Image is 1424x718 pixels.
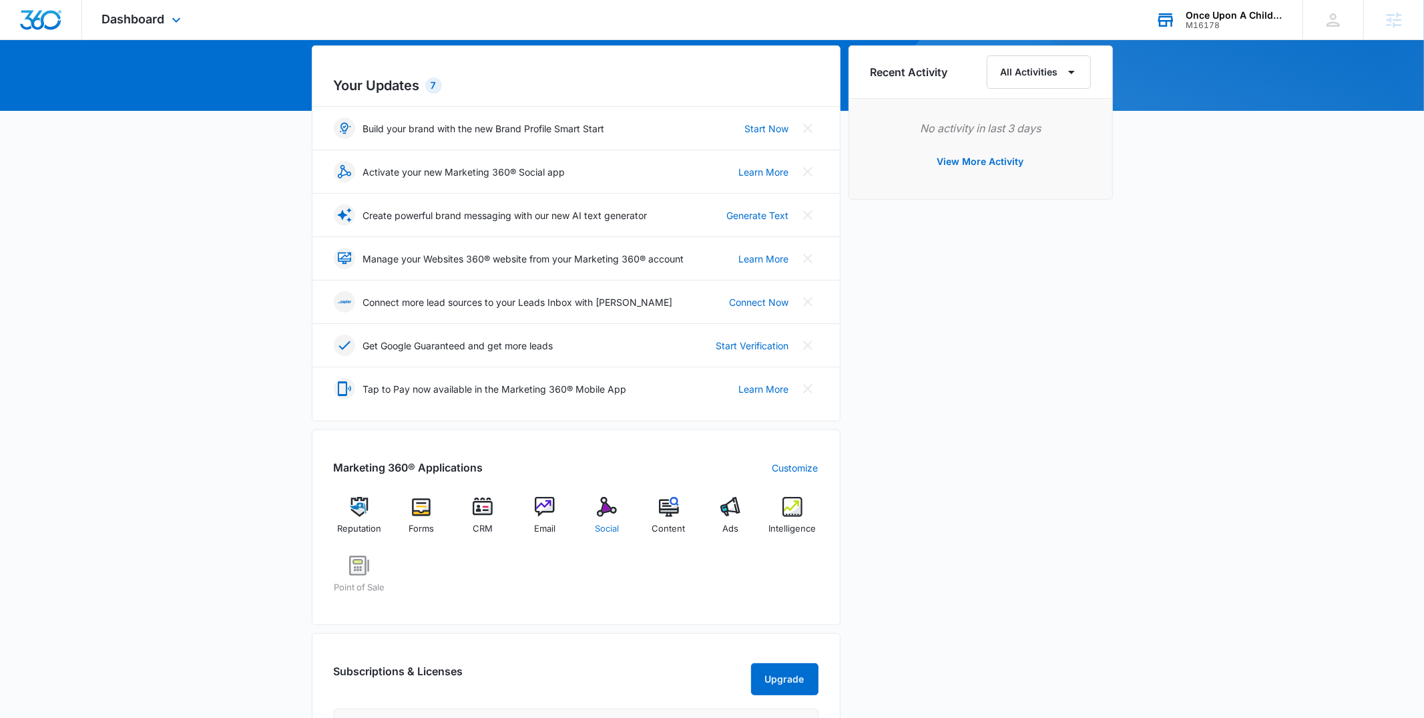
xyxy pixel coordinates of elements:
h2: Subscriptions & Licenses [334,663,463,690]
a: CRM [457,497,509,545]
h2: Your Updates [334,75,818,96]
span: Content [652,522,686,536]
a: Learn More [739,165,789,179]
a: Connect Now [730,295,789,309]
a: Start Verification [716,339,789,353]
p: Get Google Guaranteed and get more leads [363,339,553,353]
a: Customize [772,461,818,475]
a: Content [643,497,694,545]
a: Intelligence [767,497,818,545]
p: Manage your Websites 360® website from your Marketing 360® account [363,252,684,266]
p: Create powerful brand messaging with our new AI text generator [363,208,648,222]
a: Learn More [739,382,789,396]
button: Close [797,248,818,269]
h6: Recent Activity [871,64,948,80]
p: No activity in last 3 days [871,120,1091,136]
a: Ads [705,497,756,545]
span: Social [595,522,619,536]
button: Close [797,378,818,399]
span: Email [534,522,555,536]
button: View More Activity [924,146,1037,178]
button: Close [797,291,818,313]
span: Dashboard [102,12,165,26]
p: Connect more lead sources to your Leads Inbox with [PERSON_NAME] [363,295,673,309]
a: Forms [395,497,447,545]
a: Start Now [745,122,789,136]
p: Activate your new Marketing 360® Social app [363,165,565,179]
button: Close [797,335,818,356]
button: Close [797,118,818,139]
a: Point of Sale [334,556,385,604]
div: 7 [425,77,442,94]
button: Close [797,204,818,226]
button: Upgrade [751,663,818,695]
div: account name [1186,10,1283,21]
span: Point of Sale [334,581,385,594]
span: Ads [722,522,738,536]
h2: Marketing 360® Applications [334,460,483,476]
a: Reputation [334,497,385,545]
span: CRM [473,522,493,536]
p: Build your brand with the new Brand Profile Smart Start [363,122,605,136]
button: Close [797,161,818,182]
span: Forms [409,522,434,536]
div: account id [1186,21,1283,30]
p: Tap to Pay now available in the Marketing 360® Mobile App [363,382,627,396]
a: Email [519,497,571,545]
a: Social [581,497,633,545]
button: All Activities [987,55,1091,89]
a: Learn More [739,252,789,266]
span: Reputation [337,522,381,536]
span: Intelligence [769,522,816,536]
a: Generate Text [727,208,789,222]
